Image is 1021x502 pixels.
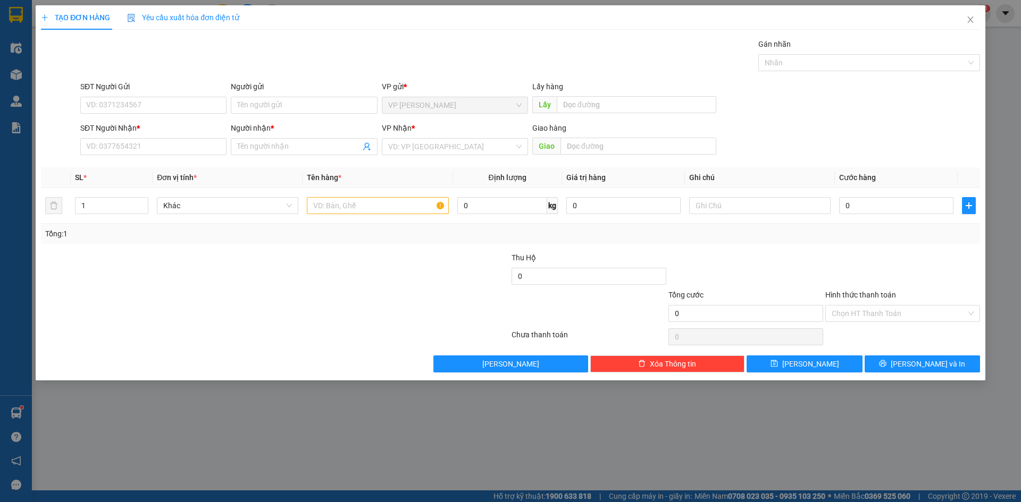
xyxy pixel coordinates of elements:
input: VD: Bàn, Ghế [307,197,448,214]
input: Ghi Chú [689,197,831,214]
span: Xóa Thông tin [650,358,696,370]
span: Định lượng [489,173,526,182]
span: user-add [363,142,371,151]
span: Thu Hộ [512,253,536,262]
button: plus [962,197,976,214]
span: Yêu cầu xuất hóa đơn điện tử [127,13,239,22]
span: plus [41,14,48,21]
span: Tên hàng [307,173,341,182]
button: deleteXóa Thông tin [590,355,745,372]
input: Dọc đường [560,138,716,155]
button: [PERSON_NAME] [433,355,588,372]
span: Tổng cước [668,291,704,299]
span: TẠO ĐƠN HÀNG [41,13,110,22]
span: [PERSON_NAME] [482,358,539,370]
span: Cước hàng [839,173,876,182]
span: Đơn vị tính [157,173,197,182]
button: save[PERSON_NAME] [747,355,862,372]
button: Close [956,5,985,35]
input: 0 [566,197,681,214]
div: Người nhận [231,122,377,134]
input: Dọc đường [557,96,716,113]
span: Giao [532,138,560,155]
span: plus [963,201,975,210]
div: VP gửi [382,81,528,92]
span: kg [547,197,558,214]
span: delete [638,360,646,368]
label: Hình thức thanh toán [825,291,896,299]
span: Giá trị hàng [566,173,606,182]
th: Ghi chú [685,167,835,188]
span: close [966,15,975,24]
span: printer [879,360,886,368]
span: Khác [163,198,292,214]
span: VP Nhận [382,124,412,132]
div: SĐT Người Gửi [80,81,227,92]
span: [PERSON_NAME] [782,358,839,370]
div: Tổng: 1 [45,228,394,240]
div: Người gửi [231,81,377,92]
span: save [771,360,778,368]
button: delete [45,197,62,214]
label: Gán nhãn [758,40,791,48]
span: [PERSON_NAME] và In [891,358,965,370]
span: Lấy [532,96,557,113]
div: Chưa thanh toán [510,329,667,347]
span: Giao hàng [532,124,566,132]
span: VP Phan Thiết [388,97,522,113]
span: SL [75,173,83,182]
button: printer[PERSON_NAME] và In [865,355,980,372]
span: Lấy hàng [532,82,563,91]
div: SĐT Người Nhận [80,122,227,134]
img: icon [127,14,136,22]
